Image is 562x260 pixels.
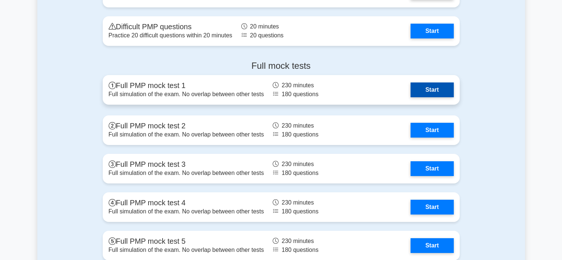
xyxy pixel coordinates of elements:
a: Start [411,238,453,253]
a: Start [411,123,453,138]
a: Start [411,200,453,215]
a: Start [411,161,453,176]
h4: Full mock tests [103,61,460,71]
a: Start [411,24,453,38]
a: Start [411,82,453,97]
